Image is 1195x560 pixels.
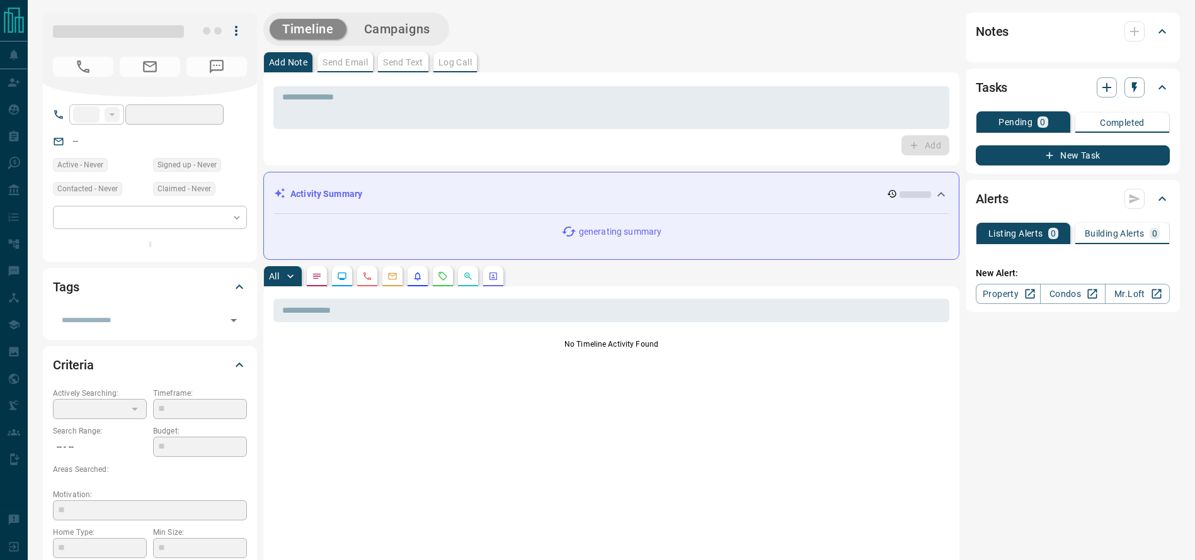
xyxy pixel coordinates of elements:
[269,58,307,67] p: Add Note
[53,425,147,437] p: Search Range:
[225,311,243,329] button: Open
[53,350,247,380] div: Criteria
[153,388,247,399] p: Timeframe:
[53,437,147,457] p: -- - --
[53,527,147,538] p: Home Type:
[362,271,372,281] svg: Calls
[120,57,180,77] span: No Email
[57,159,103,171] span: Active - Never
[57,182,118,195] span: Contacted - Never
[976,267,1170,280] p: New Alert:
[988,229,1043,238] p: Listing Alerts
[312,271,322,281] svg: Notes
[998,118,1032,126] p: Pending
[157,159,217,171] span: Signed up - Never
[337,271,347,281] svg: Lead Browsing Activity
[53,388,147,399] p: Actively Searching:
[976,72,1170,103] div: Tasks
[157,182,211,195] span: Claimed - Never
[53,272,247,302] div: Tags
[290,188,362,201] p: Activity Summary
[352,19,443,40] button: Campaigns
[976,189,1009,209] h2: Alerts
[976,21,1009,42] h2: Notes
[53,355,94,375] h2: Criteria
[73,136,78,146] a: --
[153,425,247,437] p: Budget:
[579,225,661,238] p: generating summary
[1085,229,1145,238] p: Building Alerts
[1040,118,1045,126] p: 0
[976,284,1041,304] a: Property
[976,16,1170,47] div: Notes
[1152,229,1157,238] p: 0
[1100,118,1145,127] p: Completed
[270,19,346,40] button: Timeline
[53,489,247,500] p: Motivation:
[413,271,423,281] svg: Listing Alerts
[53,277,79,297] h2: Tags
[53,464,247,475] p: Areas Searched:
[463,271,473,281] svg: Opportunities
[1040,284,1105,304] a: Condos
[186,57,247,77] span: No Number
[53,57,113,77] span: No Number
[273,339,949,350] p: No Timeline Activity Found
[976,184,1170,214] div: Alerts
[269,272,279,281] p: All
[438,271,448,281] svg: Requests
[488,271,498,281] svg: Agent Actions
[387,271,397,281] svg: Emails
[1051,229,1056,238] p: 0
[153,527,247,538] p: Min Size:
[1105,284,1170,304] a: Mr.Loft
[274,182,949,206] div: Activity Summary
[976,145,1170,165] button: New Task
[976,77,1007,98] h2: Tasks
